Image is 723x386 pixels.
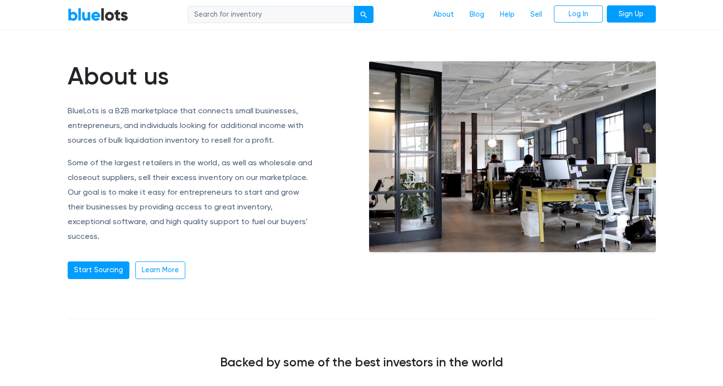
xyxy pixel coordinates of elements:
[68,261,129,279] a: Start Sourcing
[554,5,603,23] a: Log In
[607,5,656,23] a: Sign Up
[68,103,315,148] p: BlueLots is a B2B marketplace that connects small businesses, entrepreneurs, and individuals look...
[492,5,523,24] a: Help
[523,5,550,24] a: Sell
[68,355,656,369] h3: Backed by some of the best investors in the world
[188,6,354,24] input: Search for inventory
[68,7,128,22] a: BlueLots
[68,155,315,244] p: Some of the largest retailers in the world, as well as wholesale and closeout suppliers, sell the...
[135,261,185,279] a: Learn More
[68,61,315,91] h1: About us
[462,5,492,24] a: Blog
[369,61,656,253] img: office-e6e871ac0602a9b363ffc73e1d17013cb30894adc08fbdb38787864bb9a1d2fe.jpg
[425,5,462,24] a: About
